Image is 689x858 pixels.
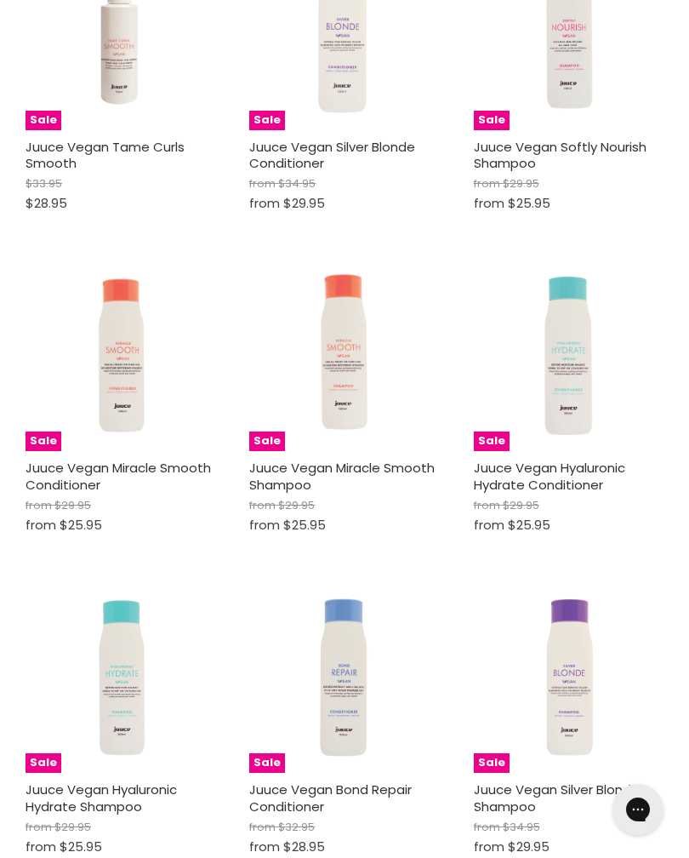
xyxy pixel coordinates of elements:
span: $29.95 [54,819,91,835]
a: Juuce Vegan Silver Blonde Shampoo [474,781,640,815]
span: $25.95 [508,194,550,212]
img: Juuce Vegan Miracle Smooth Shampoo [299,261,390,451]
span: Sale [249,432,285,451]
span: from [249,175,276,192]
span: $29.95 [508,838,549,855]
span: $29.95 [283,194,325,212]
span: Sale [249,753,285,773]
span: from [474,838,504,855]
a: Juuce Vegan Miracle Smooth ConditionerSale [26,261,215,451]
img: Juuce Vegan Silver Blonde Shampoo [527,583,611,773]
span: $34.95 [278,175,316,192]
span: from [26,497,52,513]
span: Sale [474,111,510,130]
a: Juuce Vegan Bond Repair Conditioner [249,781,412,815]
span: $29.95 [278,497,315,513]
a: Juuce Vegan Miracle Smooth Conditioner [26,459,211,494]
span: from [26,516,56,534]
span: Sale [474,432,510,451]
a: Juuce Vegan Hyaluronic Hydrate ShampooSale [26,583,215,773]
span: $29.95 [503,175,539,192]
span: $33.95 [26,175,62,192]
a: Juuce Vegan Tame Curls Smooth [26,138,185,173]
span: from [249,516,280,534]
a: Juuce Vegan Hyaluronic Hydrate ConditionerSale [474,261,663,451]
span: from [474,175,500,192]
span: $34.95 [503,819,540,835]
span: $28.95 [283,838,325,855]
img: Juuce Vegan Hyaluronic Hydrate Conditioner [522,261,614,451]
a: Juuce Vegan Miracle Smooth ShampooSale [249,261,439,451]
img: Juuce Vegan Miracle Smooth Conditioner [75,261,167,451]
span: $25.95 [60,516,102,534]
a: Juuce Vegan Silver Blonde ShampooSale [474,583,663,773]
span: from [249,497,276,513]
span: from [474,194,504,212]
a: Juuce Vegan Silver Blonde Conditioner [249,138,415,173]
span: $32.95 [278,819,315,835]
span: Sale [26,753,61,773]
a: Juuce Vegan Miracle Smooth Shampoo [249,459,435,494]
iframe: Gorgias live chat messenger [604,778,672,841]
img: Juuce Vegan Bond Repair Conditioner [303,583,386,773]
span: $29.95 [54,497,91,513]
span: Sale [249,111,285,130]
span: Sale [26,111,61,130]
span: $25.95 [60,838,102,855]
a: Juuce Vegan Bond Repair ConditionerSale [249,583,439,773]
span: from [249,838,280,855]
span: from [474,819,500,835]
a: Juuce Vegan Hyaluronic Hydrate Conditioner [474,459,625,494]
a: Juuce Vegan Softly Nourish Shampoo [474,138,646,173]
span: from [26,838,56,855]
span: from [474,516,504,534]
span: from [249,194,280,212]
span: $28.95 [26,194,67,212]
span: $29.95 [503,497,539,513]
a: Juuce Vegan Hyaluronic Hydrate Shampoo [26,781,177,815]
span: Sale [26,432,61,451]
span: $25.95 [283,516,326,534]
img: Juuce Vegan Hyaluronic Hydrate Shampoo [77,583,164,773]
span: $25.95 [508,516,550,534]
span: from [249,819,276,835]
span: from [26,819,52,835]
span: Sale [474,753,510,773]
span: from [474,497,500,513]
